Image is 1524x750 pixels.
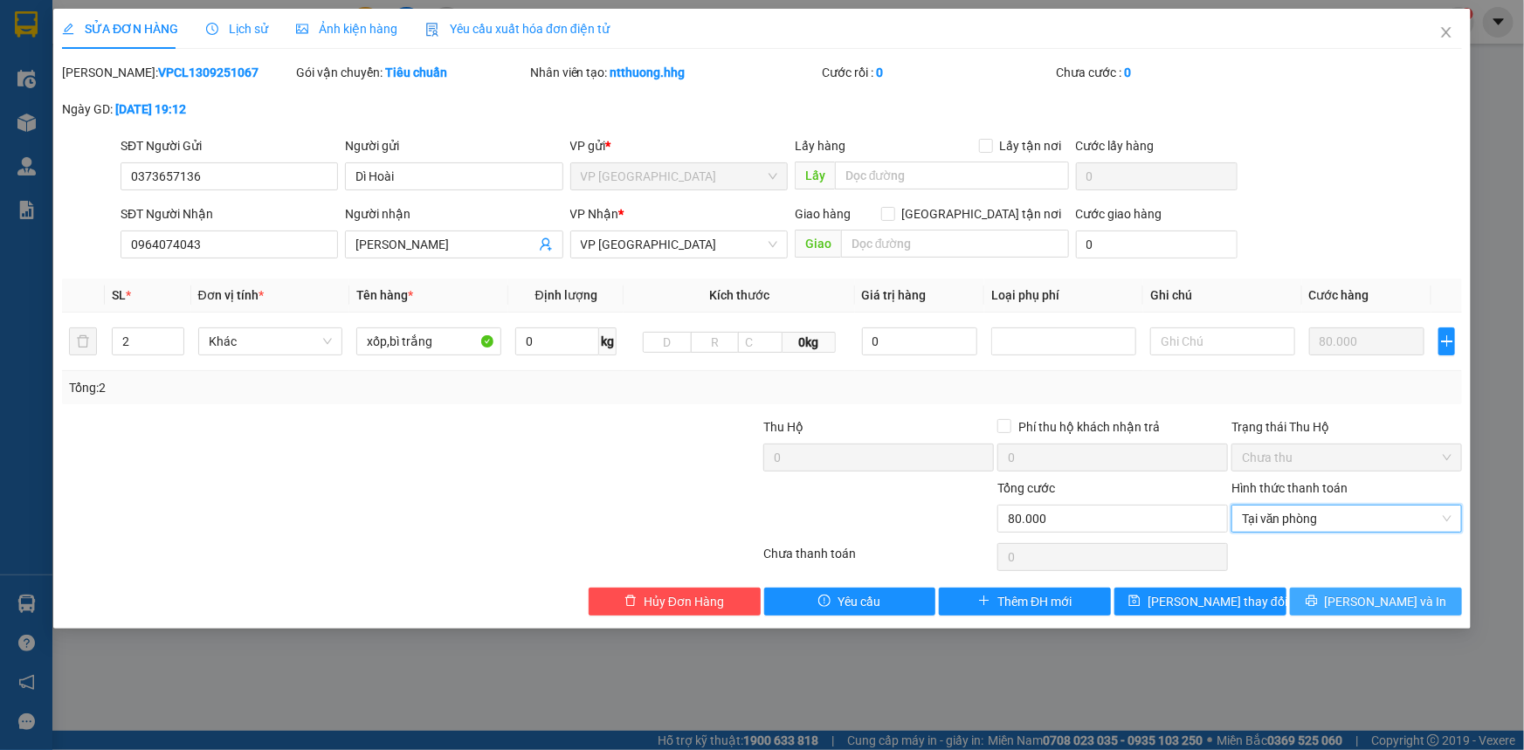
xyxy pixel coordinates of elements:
[581,163,777,189] span: VP Can Lộc
[876,65,883,79] b: 0
[1231,481,1348,495] label: Hình thức thanh toán
[62,63,293,82] div: [PERSON_NAME]:
[1242,444,1452,471] span: Chưa thu
[783,332,836,353] span: 0kg
[425,22,610,36] span: Yêu cầu xuất hóa đơn điện tử
[1056,63,1286,82] div: Chưa cước :
[795,139,845,153] span: Lấy hàng
[795,162,835,189] span: Lấy
[762,544,996,575] div: Chưa thanh toán
[738,332,782,353] input: C
[1124,65,1131,79] b: 0
[62,100,293,119] div: Ngày GD:
[1128,595,1141,609] span: save
[1309,288,1369,302] span: Cước hàng
[993,136,1069,155] span: Lấy tận nơi
[62,23,74,35] span: edit
[69,327,97,355] button: delete
[795,230,841,258] span: Giao
[198,288,264,302] span: Đơn vị tính
[822,63,1052,82] div: Cước rồi :
[425,23,439,37] img: icon
[100,17,210,55] strong: HÃNG XE HẢI HOÀNG GIA
[112,288,126,302] span: SL
[539,237,553,251] span: user-add
[10,39,66,126] img: logo
[1422,9,1471,58] button: Close
[644,592,724,611] span: Hủy Đơn Hàng
[115,102,186,116] b: [DATE] 19:12
[62,22,178,36] span: SỬA ĐƠN HÀNG
[296,23,308,35] span: picture
[1148,592,1287,611] span: [PERSON_NAME] thay đổi
[978,595,990,609] span: plus
[862,288,927,302] span: Giá trị hàng
[1150,327,1295,355] input: Ghi Chú
[709,288,769,302] span: Kích thước
[691,332,740,353] input: R
[1076,162,1238,190] input: Cước lấy hàng
[296,63,527,82] div: Gói vận chuyển:
[356,327,501,355] input: VD: Bàn, Ghế
[1143,279,1302,313] th: Ghi chú
[570,136,788,155] div: VP gửi
[624,595,637,609] span: delete
[1290,588,1462,616] button: printer[PERSON_NAME] và In
[158,65,259,79] b: VPCL1309251067
[997,592,1072,611] span: Thêm ĐH mới
[345,204,562,224] div: Người nhận
[1306,595,1318,609] span: printer
[838,592,880,611] span: Yêu cầu
[243,65,369,83] span: VPCL1309251067
[121,136,338,155] div: SĐT Người Gửi
[535,288,597,302] span: Định lượng
[570,207,619,221] span: VP Nhận
[1439,334,1454,348] span: plus
[385,65,447,79] b: Tiêu chuẩn
[206,22,268,36] span: Lịch sử
[841,230,1069,258] input: Dọc đường
[69,378,589,397] div: Tổng: 2
[895,204,1069,224] span: [GEOGRAPHIC_DATA] tận nơi
[1439,25,1453,39] span: close
[1114,588,1286,616] button: save[PERSON_NAME] thay đổi
[1309,327,1425,355] input: 0
[345,136,562,155] div: Người gửi
[581,231,777,258] span: VP Đà Nẵng
[764,588,936,616] button: exclamation-circleYêu cầu
[1076,207,1162,221] label: Cước giao hàng
[74,116,234,143] strong: Hotline : [PHONE_NUMBER] - [PHONE_NUMBER]
[763,420,803,434] span: Thu Hộ
[1325,592,1447,611] span: [PERSON_NAME] và In
[643,332,692,353] input: D
[610,65,686,79] b: ntthuong.hhg
[818,595,831,609] span: exclamation-circle
[84,94,225,113] strong: PHIẾU GỬI HÀNG
[835,162,1069,189] input: Dọc đường
[121,204,338,224] div: SĐT Người Nhận
[1242,506,1452,532] span: Tại văn phòng
[1231,417,1462,437] div: Trạng thái Thu Hộ
[1438,327,1455,355] button: plus
[530,63,819,82] div: Nhân viên tạo:
[599,327,617,355] span: kg
[997,481,1055,495] span: Tổng cước
[206,23,218,35] span: clock-circle
[1011,417,1167,437] span: Phí thu hộ khách nhận trả
[296,22,397,36] span: Ảnh kiện hàng
[795,207,851,221] span: Giao hàng
[984,279,1143,313] th: Loại phụ phí
[1076,139,1155,153] label: Cước lấy hàng
[79,58,230,90] span: 42 [PERSON_NAME] - Vinh - [GEOGRAPHIC_DATA]
[939,588,1111,616] button: plusThêm ĐH mới
[1076,231,1238,258] input: Cước giao hàng
[356,288,413,302] span: Tên hàng
[209,328,333,354] span: Khác
[589,588,761,616] button: deleteHủy Đơn Hàng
